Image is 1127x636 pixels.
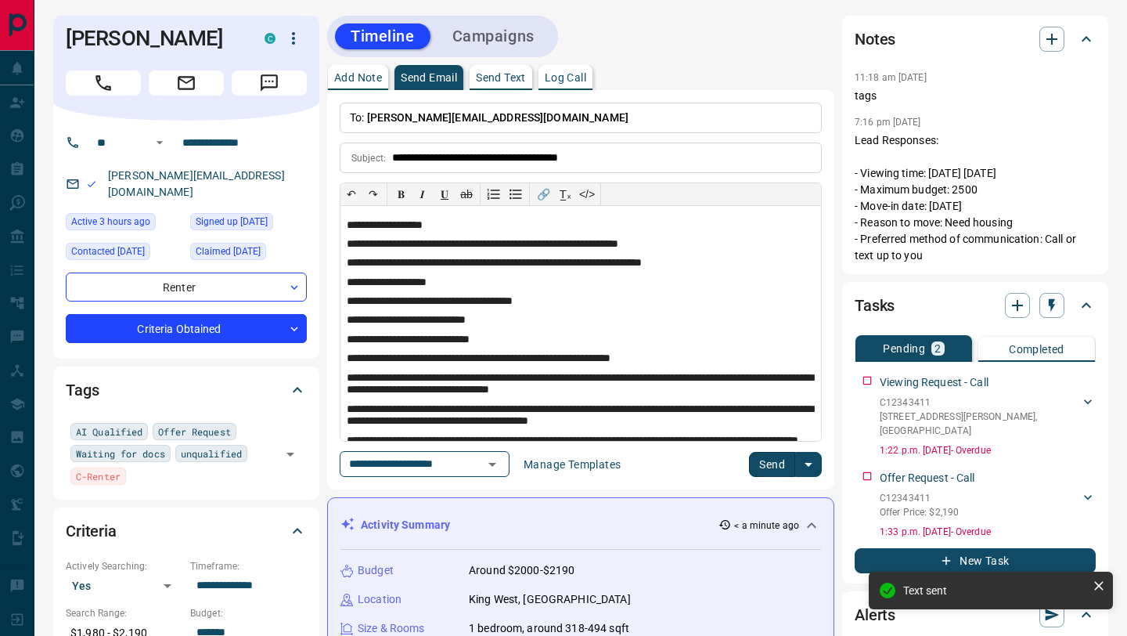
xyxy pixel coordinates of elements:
[150,133,169,152] button: Open
[66,519,117,544] h2: Criteria
[545,72,586,83] p: Log Call
[469,562,574,579] p: Around $2000-$2190
[481,454,503,475] button: Open
[1009,344,1064,355] p: Completed
[483,183,505,205] button: Numbered list
[196,244,261,259] span: Claimed [DATE]
[190,559,307,573] p: Timeframe:
[469,591,631,608] p: King West, [GEOGRAPHIC_DATA]
[934,343,941,354] p: 2
[505,183,527,205] button: Bullet list
[66,512,307,550] div: Criteria
[880,505,959,519] p: Offer Price: $2,190
[880,470,975,486] p: Offer Request - Call
[855,72,927,83] p: 11:18 am [DATE]
[158,424,230,439] span: Offer Request
[903,584,1086,597] div: Text sent
[855,602,895,627] h2: Alerts
[232,70,307,96] span: Message
[880,488,1096,522] div: C12343411Offer Price: $2,190
[362,183,384,205] button: ↷
[554,183,576,205] button: T̲ₓ
[855,548,1096,573] button: New Task
[66,573,182,598] div: Yes
[86,179,97,190] svg: Email Valid
[855,596,1096,634] div: Alerts
[576,183,598,205] button: </>
[855,287,1096,324] div: Tasks
[361,517,450,533] p: Activity Summary
[149,70,224,96] span: Email
[71,214,150,229] span: Active 3 hours ago
[855,88,1096,104] p: tags
[190,606,307,620] p: Budget:
[76,446,165,461] span: Waiting for docs
[437,23,550,49] button: Campaigns
[66,378,99,403] h2: Tags
[880,410,1080,438] p: [STREET_ADDRESS][PERSON_NAME] , [GEOGRAPHIC_DATA]
[66,273,307,302] div: Renter
[412,183,434,205] button: 𝑰
[66,606,182,620] p: Search Range:
[190,213,307,235] div: Tue Jun 17 2025
[66,314,307,343] div: Criteria Obtained
[76,424,142,439] span: AI Qualified
[108,169,285,198] a: [PERSON_NAME][EMAIL_ADDRESS][DOMAIN_NAME]
[401,72,457,83] p: Send Email
[880,374,988,391] p: Viewing Request - Call
[196,214,268,229] span: Signed up [DATE]
[190,243,307,265] div: Wed Jun 18 2025
[455,183,477,205] button: ab
[66,559,182,573] p: Actively Searching:
[855,27,895,52] h2: Notes
[358,562,394,579] p: Budget
[181,446,242,461] span: unqualified
[66,371,307,409] div: Tags
[340,183,362,205] button: ↶
[340,511,821,540] div: Activity Summary< a minute ago
[476,72,526,83] p: Send Text
[880,392,1096,441] div: C12343411[STREET_ADDRESS][PERSON_NAME],[GEOGRAPHIC_DATA]
[880,396,1080,410] p: C12343411
[460,188,473,201] s: ab
[71,244,145,259] span: Contacted [DATE]
[279,443,301,465] button: Open
[351,151,386,165] p: Subject:
[334,72,382,83] p: Add Note
[880,491,959,505] p: C12343411
[66,243,182,265] div: Wed Jun 18 2025
[390,183,412,205] button: 𝐁
[358,591,401,608] p: Location
[340,103,822,133] p: To:
[434,183,455,205] button: 𝐔
[880,525,1096,539] p: 1:33 p.m. [DATE] - Overdue
[883,343,925,354] p: Pending
[855,293,895,318] h2: Tasks
[66,70,141,96] span: Call
[66,26,241,51] h1: [PERSON_NAME]
[265,33,275,44] div: condos.ca
[335,23,430,49] button: Timeline
[734,519,799,533] p: < a minute ago
[880,443,1096,457] p: 1:22 p.m. [DATE] - Overdue
[514,452,630,477] button: Manage Templates
[441,188,448,201] span: 𝐔
[66,213,182,235] div: Fri Aug 15 2025
[855,20,1096,58] div: Notes
[749,452,822,477] div: split button
[749,452,795,477] button: Send
[76,468,121,484] span: C-Renter
[855,132,1096,264] p: Lead Responses: - Viewing time: [DATE] [DATE] - Maximum budget: 2500 - Move-in date: [DATE] - Rea...
[367,111,628,124] span: [PERSON_NAME][EMAIL_ADDRESS][DOMAIN_NAME]
[855,117,921,128] p: 7:16 pm [DATE]
[532,183,554,205] button: 🔗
